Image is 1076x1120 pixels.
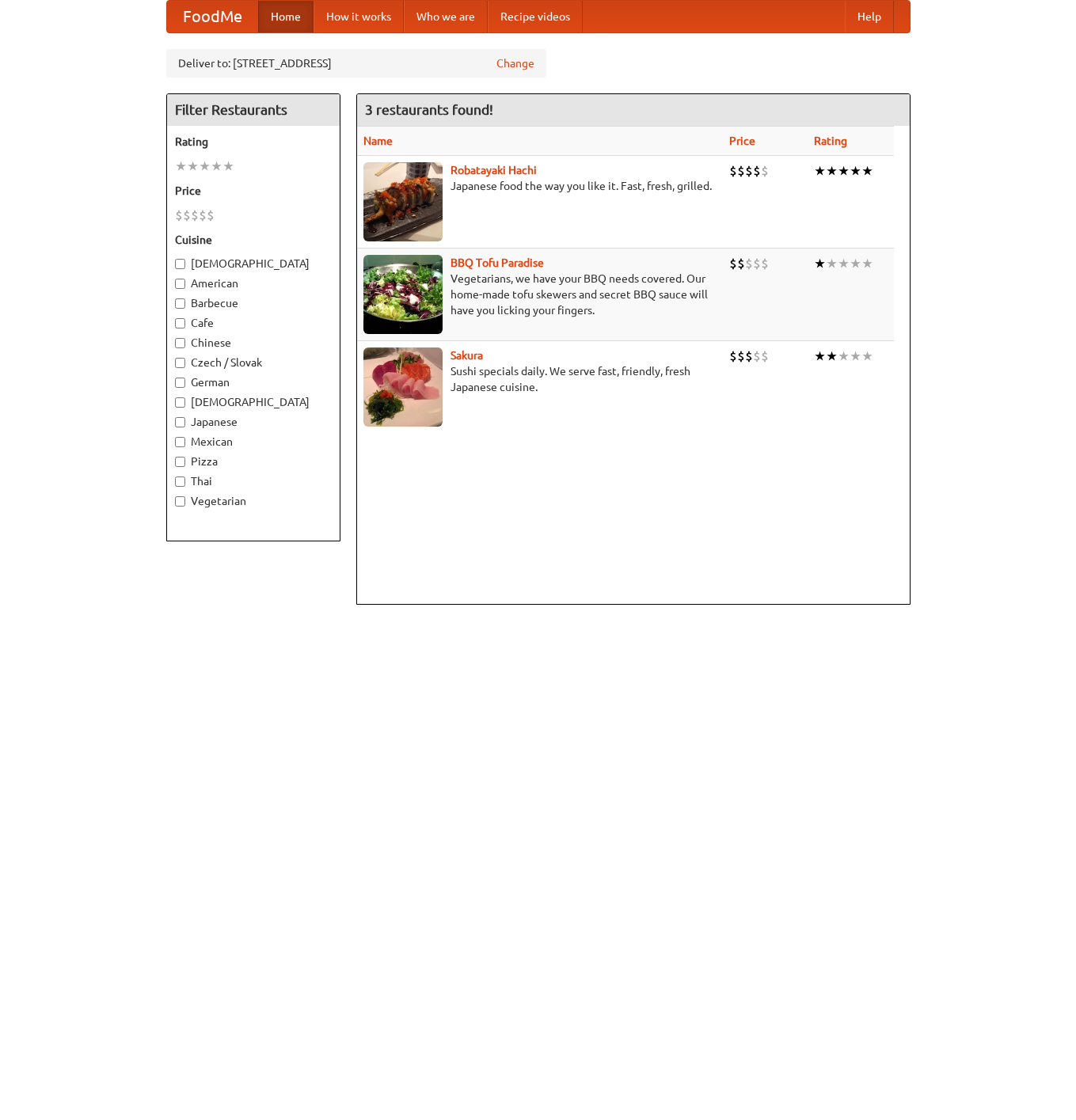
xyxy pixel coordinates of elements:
[175,434,332,450] label: Mexican
[175,417,185,427] input: Japanese
[404,1,488,32] a: Who we are
[761,347,769,365] li: $
[191,207,199,224] li: $
[488,1,583,32] a: Recipe videos
[838,255,850,272] li: ★
[199,158,211,175] li: ★
[850,347,861,365] li: ★
[222,158,234,175] li: ★
[183,207,191,224] li: $
[838,347,850,365] li: ★
[175,355,332,370] label: Czech / Slovak
[861,255,873,272] li: ★
[365,102,493,117] ng-pluralize: 3 restaurants found!
[745,347,753,365] li: $
[175,259,185,269] input: [DEMOGRAPHIC_DATA]
[175,394,332,410] label: [DEMOGRAPHIC_DATA]
[845,1,894,32] a: Help
[175,279,185,289] input: American
[175,454,332,469] label: Pizza
[814,135,847,147] a: Rating
[737,255,745,272] li: $
[175,134,332,150] h5: Rating
[187,158,199,175] li: ★
[745,255,753,272] li: $
[826,162,838,180] li: ★
[814,255,826,272] li: ★
[175,338,185,348] input: Chinese
[729,255,737,272] li: $
[175,318,185,328] input: Cafe
[729,162,737,180] li: $
[745,162,753,180] li: $
[175,315,332,331] label: Cafe
[175,158,187,175] li: ★
[850,162,861,180] li: ★
[258,1,314,32] a: Home
[451,349,483,362] a: Sakura
[753,255,761,272] li: $
[167,1,258,32] a: FoodMe
[363,255,443,334] img: tofuparadise.jpg
[175,476,185,487] input: Thai
[850,255,861,272] li: ★
[814,162,826,180] li: ★
[861,162,873,180] li: ★
[737,347,745,365] li: $
[175,496,185,507] input: Vegetarian
[753,162,761,180] li: $
[826,347,838,365] li: ★
[729,135,755,147] a: Price
[314,1,404,32] a: How it works
[451,164,537,177] a: Robatayaki Hachi
[211,158,222,175] li: ★
[363,347,443,427] img: sakura.jpg
[175,295,332,311] label: Barbecue
[175,437,185,447] input: Mexican
[363,363,717,395] p: Sushi specials daily. We serve fast, friendly, fresh Japanese cuisine.
[175,358,185,368] input: Czech / Slovak
[175,183,332,199] h5: Price
[175,397,185,408] input: [DEMOGRAPHIC_DATA]
[496,55,534,71] a: Change
[861,347,873,365] li: ★
[175,374,332,390] label: German
[826,255,838,272] li: ★
[451,256,544,269] a: BBQ Tofu Paradise
[175,275,332,291] label: American
[175,473,332,489] label: Thai
[166,49,546,78] div: Deliver to: [STREET_ADDRESS]
[207,207,215,224] li: $
[175,457,185,467] input: Pizza
[199,207,207,224] li: $
[175,335,332,351] label: Chinese
[175,414,332,430] label: Japanese
[363,271,717,318] p: Vegetarians, we have your BBQ needs covered. Our home-made tofu skewers and secret BBQ sauce will...
[737,162,745,180] li: $
[363,178,717,194] p: Japanese food the way you like it. Fast, fresh, grilled.
[761,162,769,180] li: $
[175,493,332,509] label: Vegetarian
[729,347,737,365] li: $
[761,255,769,272] li: $
[814,347,826,365] li: ★
[838,162,850,180] li: ★
[167,94,340,126] h4: Filter Restaurants
[753,347,761,365] li: $
[175,378,185,388] input: German
[175,207,183,224] li: $
[175,298,185,309] input: Barbecue
[363,162,443,241] img: robatayaki.jpg
[175,232,332,248] h5: Cuisine
[363,135,393,147] a: Name
[175,256,332,271] label: [DEMOGRAPHIC_DATA]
